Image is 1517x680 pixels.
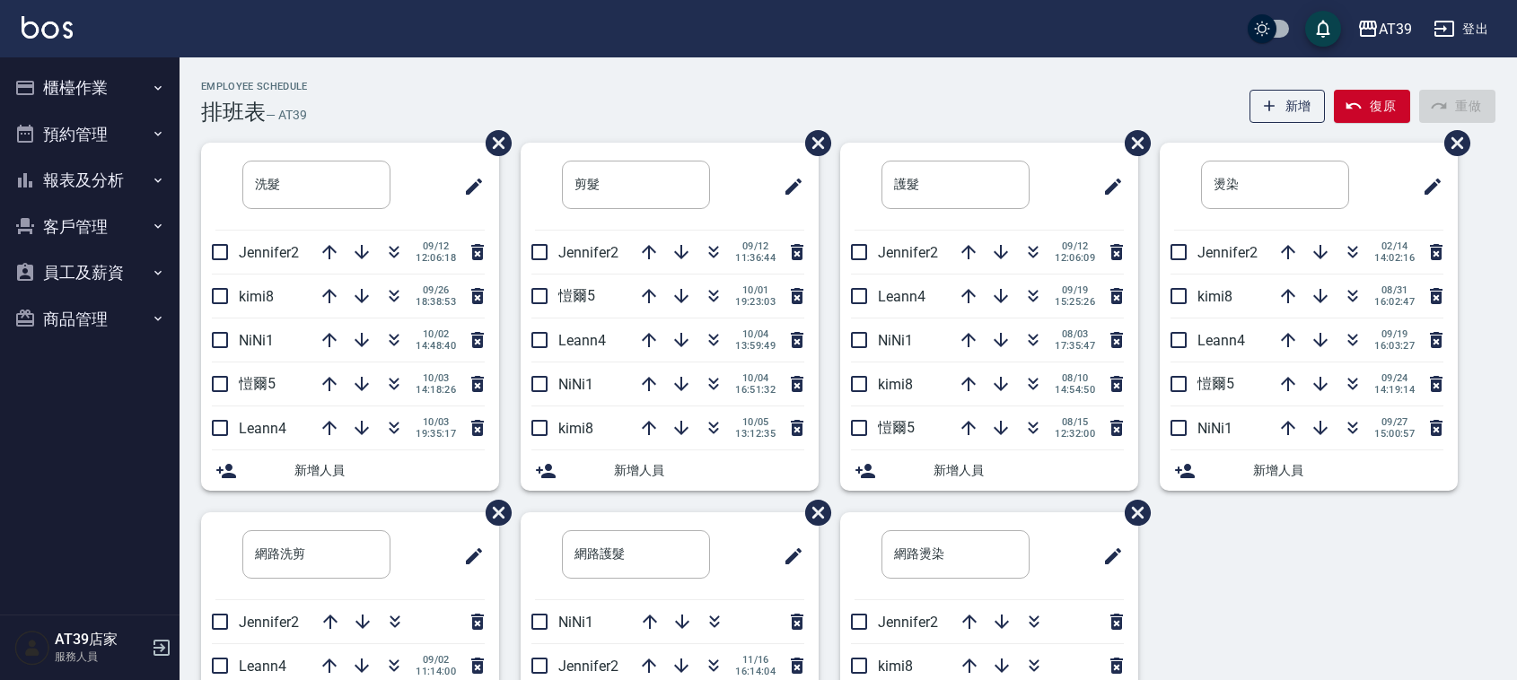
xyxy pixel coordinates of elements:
span: 10/01 [735,284,776,296]
span: 新增人員 [614,461,804,480]
div: 新增人員 [201,450,499,491]
span: 18:38:53 [416,296,456,308]
span: 09/24 [1374,372,1415,384]
div: AT39 [1379,18,1412,40]
span: 刪除班表 [792,486,834,539]
span: 10/03 [416,416,456,428]
span: Leann4 [239,420,286,437]
span: kimi8 [558,420,593,437]
span: 09/12 [735,240,776,252]
span: 愷爾5 [239,375,276,392]
h2: Employee Schedule [201,81,308,92]
span: 愷爾5 [878,419,915,436]
button: AT39 [1350,11,1419,48]
span: 16:14:04 [735,666,776,677]
img: Logo [22,16,73,39]
span: Jennifer2 [558,244,618,261]
h3: 排班表 [201,100,266,125]
span: 修改班表的標題 [772,535,804,578]
span: 修改班表的標題 [1092,165,1124,208]
span: 12:32:00 [1055,428,1095,440]
span: 新增人員 [294,461,485,480]
span: 14:02:16 [1374,252,1415,264]
span: 09/12 [416,240,456,252]
span: 09/19 [1055,284,1095,296]
button: 櫃檯作業 [7,65,172,111]
span: 13:59:49 [735,340,776,352]
span: 15:00:57 [1374,428,1415,440]
span: Leann4 [558,332,606,349]
span: Jennifer2 [1197,244,1258,261]
span: 08/31 [1374,284,1415,296]
span: 13:12:35 [735,428,776,440]
span: Jennifer2 [239,614,299,631]
span: 刪除班表 [792,117,834,170]
button: 新增 [1250,90,1326,123]
span: 08/10 [1055,372,1095,384]
span: 14:54:50 [1055,384,1095,396]
input: 排版標題 [242,161,390,209]
span: NiNi1 [239,332,274,349]
span: 14:19:14 [1374,384,1415,396]
span: 愷爾5 [558,287,595,304]
span: 修改班表的標題 [1092,535,1124,578]
span: Leann4 [1197,332,1245,349]
span: kimi8 [1197,288,1232,305]
span: 09/26 [416,284,456,296]
p: 服務人員 [55,649,146,665]
button: 復原 [1334,90,1410,123]
span: 17:35:47 [1055,340,1095,352]
input: 排版標題 [562,530,710,579]
input: 排版標題 [1201,161,1349,209]
span: 09/27 [1374,416,1415,428]
span: NiNi1 [558,376,593,393]
div: 新增人員 [840,450,1138,491]
span: 10/02 [416,328,456,340]
input: 排版標題 [242,530,390,579]
span: 修改班表的標題 [452,535,485,578]
button: 客戶管理 [7,204,172,250]
span: 刪除班表 [1111,486,1153,539]
input: 排版標題 [881,530,1030,579]
span: Leann4 [239,658,286,675]
span: 09/12 [1055,240,1095,252]
span: kimi8 [878,658,913,675]
span: kimi8 [239,288,274,305]
button: 員工及薪資 [7,249,172,296]
input: 排版標題 [562,161,710,209]
span: NiNi1 [1197,420,1232,437]
span: Jennifer2 [558,658,618,675]
h5: AT39店家 [55,631,146,649]
span: 修改班表的標題 [452,165,485,208]
span: 修改班表的標題 [772,165,804,208]
span: 14:48:40 [416,340,456,352]
span: 14:18:26 [416,384,456,396]
span: 19:23:03 [735,296,776,308]
span: 16:02:47 [1374,296,1415,308]
span: 16:51:32 [735,384,776,396]
span: 12:06:18 [416,252,456,264]
span: NiNi1 [878,332,913,349]
input: 排版標題 [881,161,1030,209]
span: 08/15 [1055,416,1095,428]
span: 10/04 [735,372,776,384]
button: 商品管理 [7,296,172,343]
span: 12:06:09 [1055,252,1095,264]
span: 16:03:27 [1374,340,1415,352]
span: 02/14 [1374,240,1415,252]
span: 刪除班表 [472,117,514,170]
span: kimi8 [878,376,913,393]
span: 新增人員 [934,461,1124,480]
span: Jennifer2 [878,614,938,631]
span: 刪除班表 [1431,117,1473,170]
h6: — AT39 [266,106,307,125]
span: 09/19 [1374,328,1415,340]
span: 刪除班表 [1111,117,1153,170]
div: 新增人員 [1160,450,1458,491]
span: 09/02 [416,654,456,666]
span: 10/03 [416,372,456,384]
img: Person [14,630,50,666]
span: Leann4 [878,288,925,305]
span: 08/03 [1055,328,1095,340]
span: NiNi1 [558,614,593,631]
